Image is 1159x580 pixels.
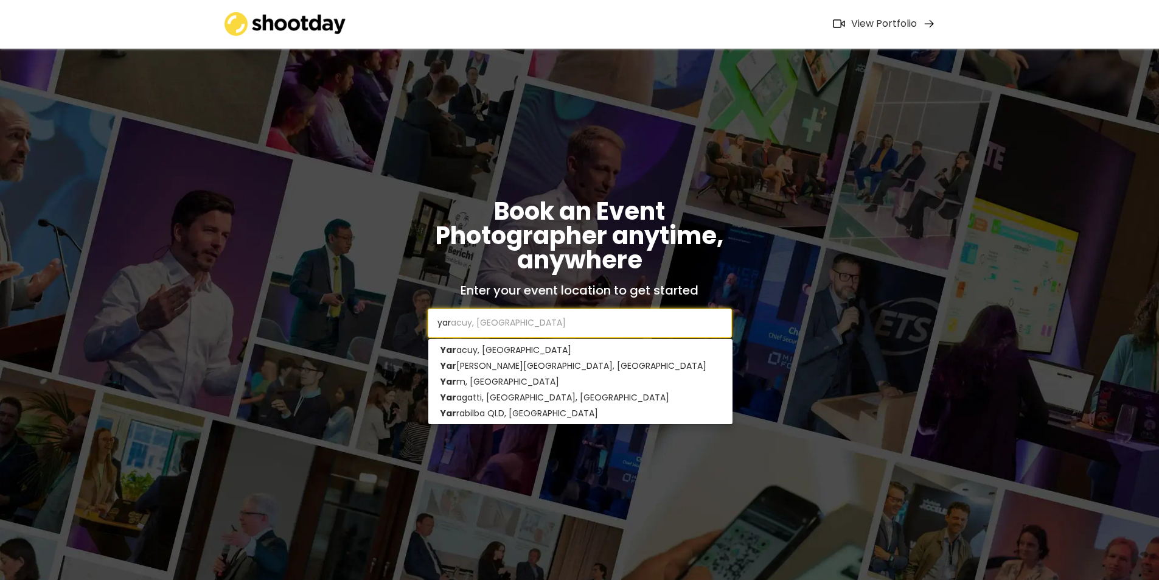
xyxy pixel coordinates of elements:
[428,390,733,405] p: agatti, [GEOGRAPHIC_DATA], [GEOGRAPHIC_DATA]
[428,309,732,338] input: Enter city or location
[440,344,456,356] strong: Yar
[428,374,733,390] p: m, [GEOGRAPHIC_DATA]
[428,199,732,272] h1: Book an Event Photographer anytime, anywhere
[833,19,845,28] img: Icon%20feather-video%402x.png
[428,342,733,358] p: acuy, [GEOGRAPHIC_DATA]
[428,358,733,374] p: [PERSON_NAME][GEOGRAPHIC_DATA], [GEOGRAPHIC_DATA]
[461,284,698,296] h2: Enter your event location to get started
[440,360,456,372] strong: Yar
[851,18,917,30] div: View Portfolio
[440,391,456,404] strong: Yar
[440,376,456,388] strong: Yar
[440,407,456,419] strong: Yar
[224,12,346,36] img: shootday_logo.png
[428,405,733,421] p: rabilba QLD, [GEOGRAPHIC_DATA]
